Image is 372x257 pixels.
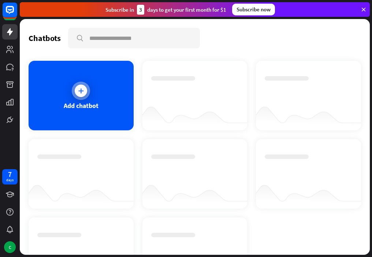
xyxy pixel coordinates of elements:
[137,5,144,15] div: 3
[8,171,12,178] div: 7
[6,178,14,183] div: days
[232,4,275,15] div: Subscribe now
[6,3,28,25] button: Open LiveChat chat widget
[2,169,18,185] a: 7 days
[4,241,16,253] div: C
[64,101,98,110] div: Add chatbot
[29,33,61,43] div: Chatbots
[105,5,226,15] div: Subscribe in days to get your first month for $1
